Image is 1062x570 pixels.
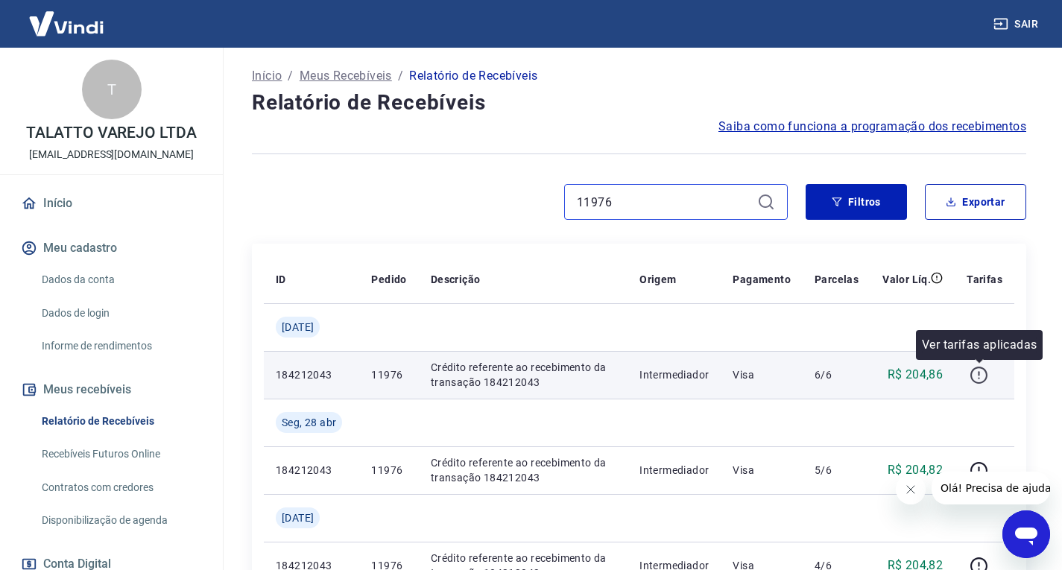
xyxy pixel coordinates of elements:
[967,272,1002,287] p: Tarifas
[639,463,709,478] p: Intermediador
[36,298,205,329] a: Dados de login
[371,272,406,287] p: Pedido
[36,265,205,295] a: Dados da conta
[639,367,709,382] p: Intermediador
[409,67,537,85] p: Relatório de Recebíveis
[36,331,205,361] a: Informe de rendimentos
[733,463,791,478] p: Visa
[252,88,1026,118] h4: Relatório de Recebíveis
[815,367,859,382] p: 6/6
[815,272,859,287] p: Parcelas
[371,463,406,478] p: 11976
[82,60,142,119] div: T
[371,367,406,382] p: 11976
[36,505,205,536] a: Disponibilização de agenda
[282,510,314,525] span: [DATE]
[888,366,944,384] p: R$ 204,86
[18,1,115,46] img: Vindi
[36,406,205,437] a: Relatório de Recebíveis
[733,367,791,382] p: Visa
[398,67,403,85] p: /
[896,475,926,504] iframe: Fechar mensagem
[282,320,314,335] span: [DATE]
[26,125,197,141] p: TALATTO VAREJO LTDA
[18,373,205,406] button: Meus recebíveis
[1002,510,1050,558] iframe: Botão para abrir a janela de mensagens
[29,147,194,162] p: [EMAIL_ADDRESS][DOMAIN_NAME]
[18,187,205,220] a: Início
[932,472,1050,504] iframe: Mensagem da empresa
[276,463,347,478] p: 184212043
[922,336,1037,354] p: Ver tarifas aplicadas
[806,184,907,220] button: Filtros
[36,472,205,503] a: Contratos com credores
[990,10,1044,38] button: Sair
[276,272,286,287] p: ID
[282,415,336,430] span: Seg, 28 abr
[9,10,125,22] span: Olá! Precisa de ajuda?
[276,367,347,382] p: 184212043
[888,461,944,479] p: R$ 204,82
[718,118,1026,136] a: Saiba como funciona a programação dos recebimentos
[431,455,616,485] p: Crédito referente ao recebimento da transação 184212043
[815,463,859,478] p: 5/6
[36,439,205,469] a: Recebíveis Futuros Online
[733,272,791,287] p: Pagamento
[925,184,1026,220] button: Exportar
[300,67,392,85] a: Meus Recebíveis
[639,272,676,287] p: Origem
[18,232,205,265] button: Meu cadastro
[431,272,481,287] p: Descrição
[882,272,931,287] p: Valor Líq.
[288,67,293,85] p: /
[431,360,616,390] p: Crédito referente ao recebimento da transação 184212043
[577,191,751,213] input: Busque pelo número do pedido
[252,67,282,85] a: Início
